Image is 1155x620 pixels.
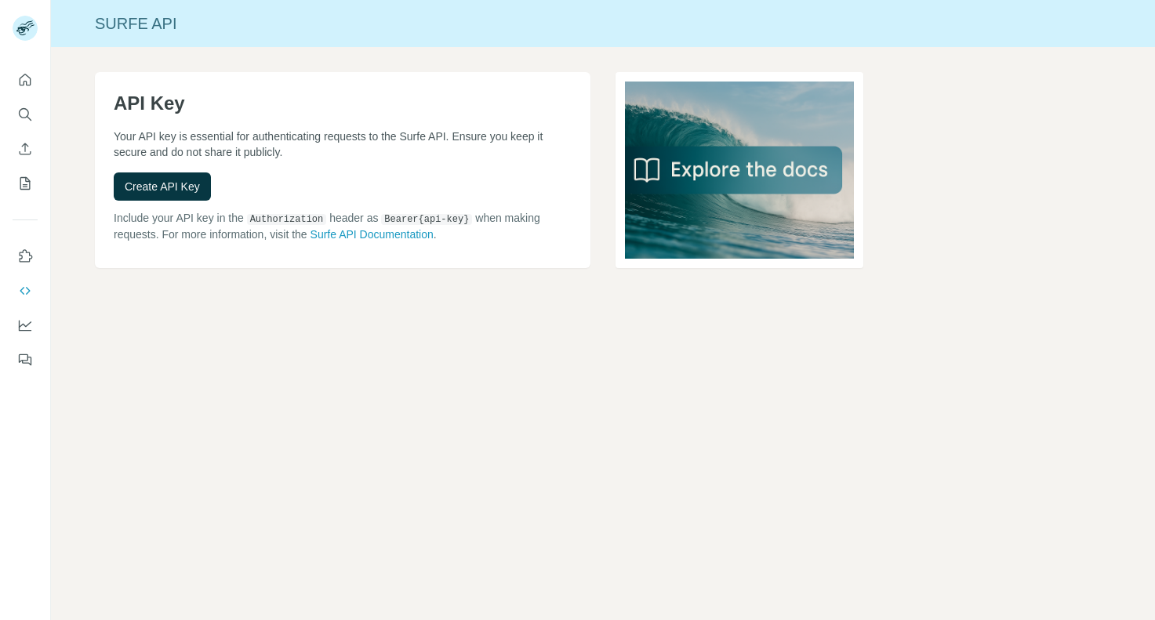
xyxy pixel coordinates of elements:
code: Authorization [247,214,327,225]
button: Quick start [13,66,38,94]
button: Use Surfe on LinkedIn [13,242,38,270]
button: Dashboard [13,311,38,339]
p: Your API key is essential for authenticating requests to the Surfe API. Ensure you keep it secure... [114,129,572,160]
h1: API Key [114,91,572,116]
p: Include your API key in the header as when making requests. For more information, visit the . [114,210,572,242]
span: Create API Key [125,179,200,194]
button: Search [13,100,38,129]
button: Feedback [13,346,38,374]
button: Enrich CSV [13,135,38,163]
code: Bearer {api-key} [381,214,472,225]
button: Use Surfe API [13,277,38,305]
div: Surfe API [51,13,1155,34]
button: Create API Key [114,172,211,201]
button: My lists [13,169,38,198]
a: Surfe API Documentation [311,228,434,241]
